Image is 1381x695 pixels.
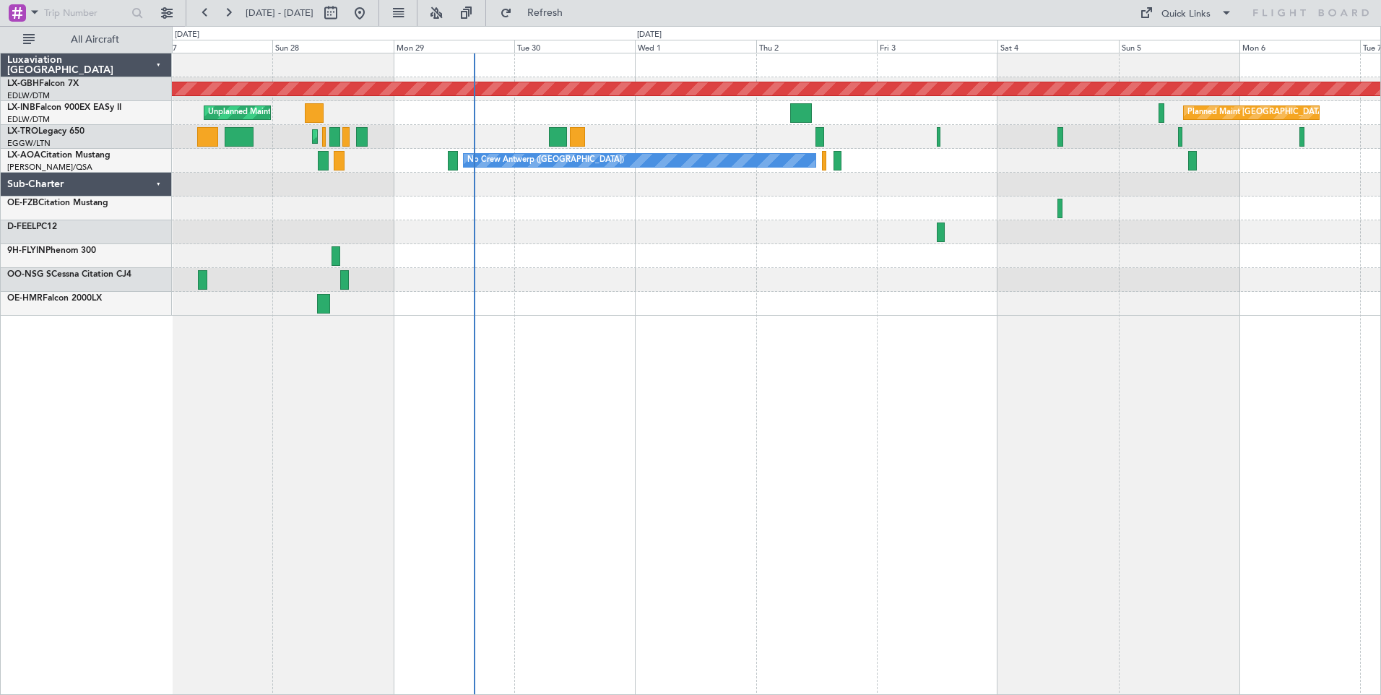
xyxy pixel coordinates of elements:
[756,40,877,53] div: Thu 2
[316,126,544,147] div: Planned Maint [GEOGRAPHIC_DATA] ([GEOGRAPHIC_DATA])
[7,79,79,88] a: LX-GBHFalcon 7X
[7,270,131,279] a: OO-NSG SCessna Citation CJ4
[1133,1,1239,25] button: Quick Links
[7,79,39,88] span: LX-GBH
[272,40,393,53] div: Sun 28
[7,294,43,303] span: OE-HMR
[467,150,624,171] div: No Crew Antwerp ([GEOGRAPHIC_DATA])
[637,29,662,41] div: [DATE]
[246,7,313,20] span: [DATE] - [DATE]
[208,102,337,124] div: Unplanned Maint Roma (Ciampino)
[877,40,997,53] div: Fri 3
[514,40,635,53] div: Tue 30
[7,114,50,125] a: EDLW/DTM
[7,162,92,173] a: [PERSON_NAME]/QSA
[7,151,111,160] a: LX-AOACitation Mustang
[16,28,157,51] button: All Aircraft
[7,223,36,231] span: D-FEEL
[7,90,50,101] a: EDLW/DTM
[7,223,57,231] a: D-FEELPC12
[1119,40,1239,53] div: Sun 5
[7,294,102,303] a: OE-HMRFalcon 2000LX
[1239,40,1360,53] div: Mon 6
[7,199,108,207] a: OE-FZBCitation Mustang
[7,127,38,136] span: LX-TRO
[635,40,756,53] div: Wed 1
[997,40,1118,53] div: Sat 4
[394,40,514,53] div: Mon 29
[175,29,199,41] div: [DATE]
[44,2,127,24] input: Trip Number
[7,199,38,207] span: OE-FZB
[7,270,51,279] span: OO-NSG S
[152,40,272,53] div: Sat 27
[7,103,121,112] a: LX-INBFalcon 900EX EASy II
[7,246,46,255] span: 9H-FLYIN
[493,1,580,25] button: Refresh
[7,127,85,136] a: LX-TROLegacy 650
[1161,7,1211,22] div: Quick Links
[7,103,35,112] span: LX-INB
[7,138,51,149] a: EGGW/LTN
[38,35,152,45] span: All Aircraft
[7,151,40,160] span: LX-AOA
[515,8,576,18] span: Refresh
[7,246,96,255] a: 9H-FLYINPhenom 300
